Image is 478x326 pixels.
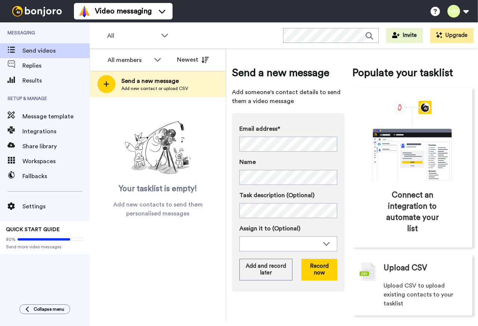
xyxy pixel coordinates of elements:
span: Integrations [22,127,90,136]
label: Email address* [239,124,337,133]
button: Record now [301,259,337,280]
span: Fallbacks [22,172,90,181]
span: Share library [22,142,90,151]
div: All members [108,56,150,65]
span: Send a new message [121,77,188,86]
span: Name [239,158,256,167]
span: Your tasklist is empty! [119,183,197,195]
img: bj-logo-header-white.svg [9,6,65,16]
span: All [107,31,157,40]
button: Add and record later [239,259,292,280]
span: Video messaging [95,6,152,16]
span: Add new contact or upload CSV [121,86,188,91]
div: animation [356,101,468,182]
img: ready-set-action.png [121,118,195,178]
span: Collapse menu [34,306,64,312]
button: Newest [171,52,214,67]
span: Results [22,76,90,85]
span: Upload CSV [384,263,427,274]
span: Add someone's contact details to send them a video message [232,88,345,106]
span: Connect an integration to automate your list [384,190,441,235]
label: Assign it to (Optional) [239,224,337,233]
button: Collapse menu [19,304,70,314]
span: Settings [22,202,90,211]
span: 80% [6,236,16,242]
label: Task description (Optional) [239,191,337,200]
span: Send videos [22,46,90,55]
span: Workspaces [22,157,90,166]
img: vm-color.svg [78,5,90,17]
span: Add new contacts to send them personalised messages [101,200,215,218]
span: Replies [22,61,90,70]
button: Upgrade [430,28,474,43]
span: Upload CSV to upload existing contacts to your tasklist [384,281,465,308]
span: Message template [22,112,90,121]
button: Invite [386,28,423,43]
img: csv-grey.png [360,263,376,281]
span: Send a new message [232,65,345,80]
span: Send more video messages [6,244,84,250]
span: Populate your tasklist [352,65,472,80]
span: QUICK START GUIDE [6,227,60,232]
